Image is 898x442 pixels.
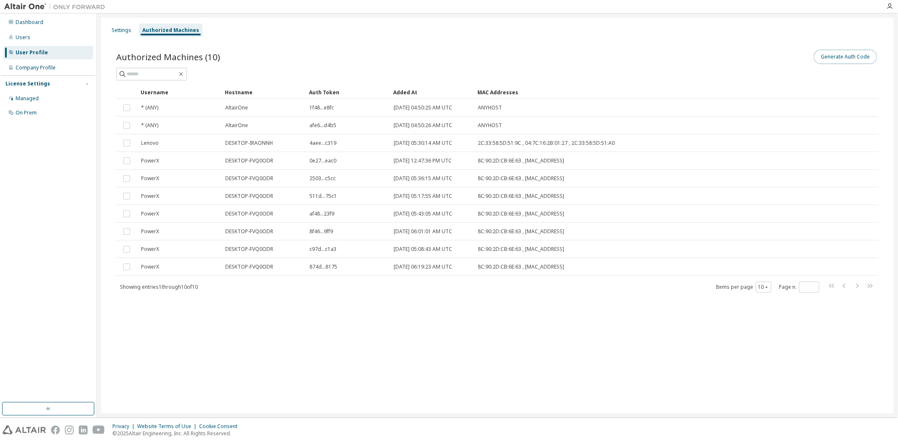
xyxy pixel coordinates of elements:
img: Altair One [4,3,109,11]
div: Cookie Consent [199,423,242,430]
span: 8C:90:2D:CB:6E:63 , [MAC_ADDRESS] [478,157,564,164]
span: ANYHOST [478,122,502,129]
span: DESKTOP-FVQ0ODR [225,193,273,200]
div: Privacy [112,423,137,430]
span: [DATE] 04:50:25 AM UTC [394,104,452,111]
img: facebook.svg [51,426,60,434]
span: afe6...d4b5 [309,122,336,129]
div: MAC Addresses [477,85,793,99]
span: af48...23f9 [309,210,334,217]
span: 511d...75c1 [309,193,337,200]
span: [DATE] 04:50:26 AM UTC [394,122,452,129]
span: PowerX [141,228,159,235]
span: [DATE] 05:36:15 AM UTC [394,175,452,182]
span: DESKTOP-FVQ0ODR [225,210,273,217]
span: [DATE] 06:19:23 AM UTC [394,264,452,270]
div: Managed [16,95,39,102]
div: Hostname [225,85,302,99]
span: Items per page [716,282,771,293]
span: PowerX [141,210,159,217]
div: Username [141,85,218,99]
span: [DATE] 05:17:55 AM UTC [394,193,452,200]
span: 4aee...c319 [309,140,336,146]
button: 10 [758,284,769,290]
span: 1f48...e8fc [309,104,334,111]
span: * (ANY) [141,122,158,129]
span: 2503...c5cc [309,175,336,182]
span: 8C:90:2D:CB:6E:63 , [MAC_ADDRESS] [478,246,564,253]
span: PowerX [141,175,159,182]
span: c97d...c1a3 [309,246,336,253]
span: PowerX [141,264,159,270]
img: linkedin.svg [79,426,88,434]
span: 8C:90:2D:CB:6E:63 , [MAC_ADDRESS] [478,175,564,182]
span: 8C:90:2D:CB:6E:63 , [MAC_ADDRESS] [478,264,564,270]
span: DESKTOP-FVQ0ODR [225,264,273,270]
span: * (ANY) [141,104,158,111]
span: DESKTOP-FVQ0ODR [225,157,273,164]
span: [DATE] 06:01:01 AM UTC [394,228,452,235]
span: Page n. [779,282,819,293]
span: Showing entries 1 through 10 of 10 [120,283,198,290]
span: DESKTOP-FVQ0ODR [225,175,273,182]
span: [DATE] 05:08:43 AM UTC [394,246,452,253]
span: 2C:33:58:5D:51:9C , 04:7C:16:2B:01:27 , 2C:33:58:5D:51:A0 [478,140,615,146]
div: Company Profile [16,64,56,71]
span: 8C:90:2D:CB:6E:63 , [MAC_ADDRESS] [478,193,564,200]
span: [DATE] 05:30:14 AM UTC [394,140,452,146]
span: DESKTOP-FVQ0ODR [225,228,273,235]
button: Generate Auth Code [814,50,877,64]
span: Lenovo [141,140,159,146]
div: Dashboard [16,19,43,26]
p: © 2025 Altair Engineering, Inc. All Rights Reserved. [112,430,242,437]
img: instagram.svg [65,426,74,434]
span: PowerX [141,246,159,253]
div: Settings [112,27,131,34]
span: DESKTOP-IRAONNH [225,140,273,146]
img: altair_logo.svg [3,426,46,434]
span: PowerX [141,157,159,164]
span: 8C:90:2D:CB:6E:63 , [MAC_ADDRESS] [478,210,564,217]
div: Website Terms of Use [137,423,199,430]
span: 874d...8175 [309,264,337,270]
div: License Settings [5,80,50,87]
span: 8f46...9ff9 [309,228,333,235]
span: Authorized Machines (10) [116,51,220,63]
span: AltairOne [225,122,248,129]
div: Auth Token [309,85,386,99]
img: youtube.svg [93,426,105,434]
span: 8C:90:2D:CB:6E:63 , [MAC_ADDRESS] [478,228,564,235]
span: AltairOne [225,104,248,111]
span: DESKTOP-FVQ0ODR [225,246,273,253]
div: User Profile [16,49,48,56]
span: [DATE] 05:43:05 AM UTC [394,210,452,217]
div: Authorized Machines [142,27,199,34]
span: ANYHOST [478,104,502,111]
div: On Prem [16,109,37,116]
span: [DATE] 12:47:36 PM UTC [394,157,452,164]
span: PowerX [141,193,159,200]
div: Users [16,34,30,41]
span: 0e27...eac0 [309,157,336,164]
div: Added At [393,85,471,99]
